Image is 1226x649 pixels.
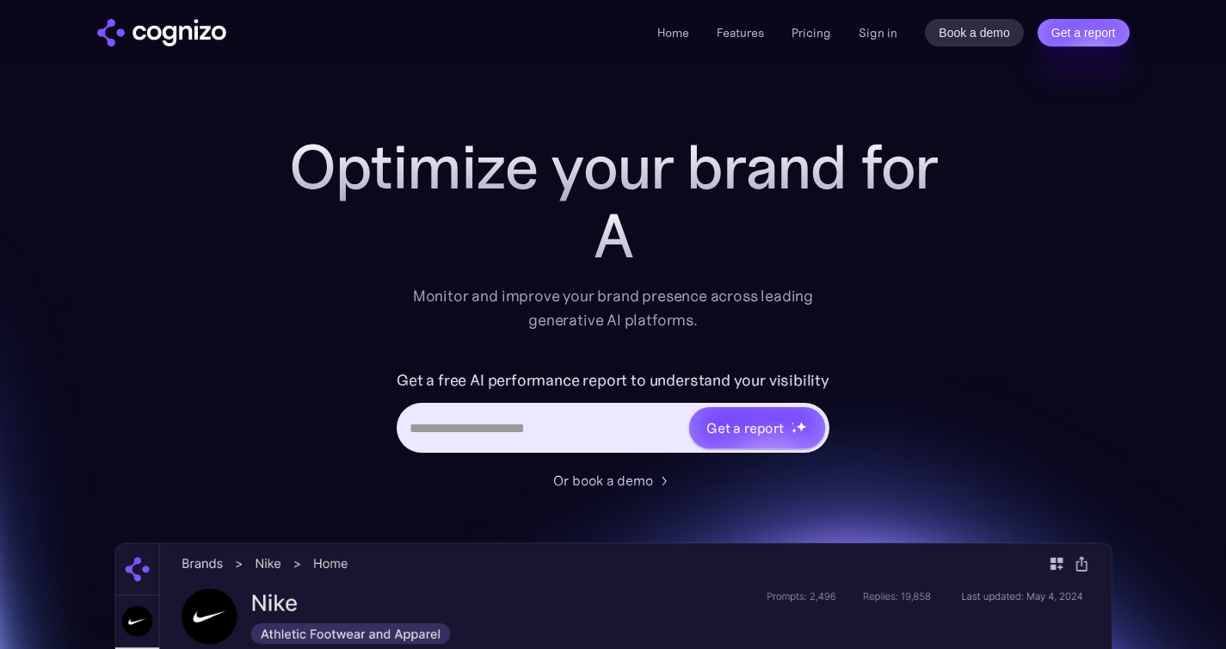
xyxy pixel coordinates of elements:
[97,19,226,46] a: home
[553,470,674,491] a: Or book a demo
[925,19,1024,46] a: Book a demo
[402,284,825,332] div: Monitor and improve your brand presence across leading generative AI platforms.
[687,405,827,450] a: Get a reportstarstarstar
[792,422,794,424] img: star
[717,25,764,40] a: Features
[706,417,784,438] div: Get a report
[1038,19,1130,46] a: Get a report
[269,201,958,270] div: A
[397,367,829,461] form: Hero URL Input Form
[269,133,958,201] h1: Optimize your brand for
[792,25,831,40] a: Pricing
[859,22,897,43] a: Sign in
[553,470,653,491] div: Or book a demo
[792,428,798,434] img: star
[97,19,226,46] img: cognizo logo
[657,25,689,40] a: Home
[397,367,829,394] label: Get a free AI performance report to understand your visibility
[796,421,807,432] img: star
